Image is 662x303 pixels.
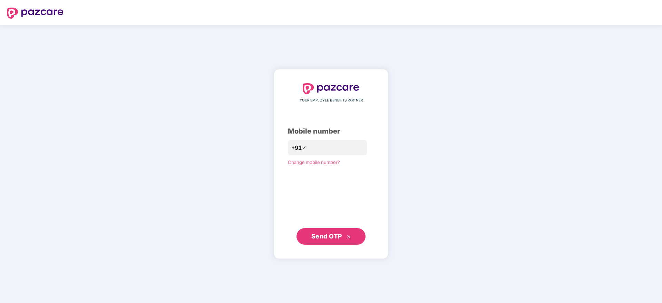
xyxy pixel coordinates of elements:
[302,146,306,150] span: down
[291,144,302,152] span: +91
[300,98,363,103] span: YOUR EMPLOYEE BENEFITS PARTNER
[311,233,342,240] span: Send OTP
[303,83,359,94] img: logo
[288,159,340,165] a: Change mobile number?
[7,8,64,19] img: logo
[288,126,374,137] div: Mobile number
[296,228,366,245] button: Send OTPdouble-right
[347,235,351,239] span: double-right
